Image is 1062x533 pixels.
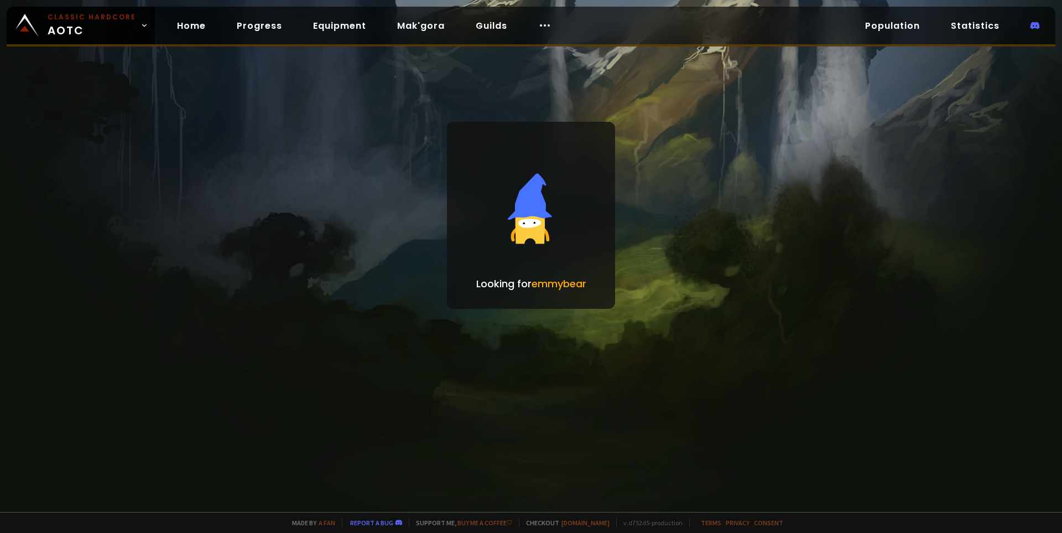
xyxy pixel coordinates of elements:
span: Checkout [519,519,610,527]
small: Classic Hardcore [48,12,136,22]
span: v. d752d5 - production [616,519,683,527]
a: a fan [319,519,335,527]
a: Terms [701,519,721,527]
a: Buy me a coffee [457,519,512,527]
span: AOTC [48,12,136,39]
a: Mak'gora [388,14,454,37]
span: emmybear [532,277,586,291]
a: [DOMAIN_NAME] [561,519,610,527]
a: Population [856,14,929,37]
a: Progress [228,14,291,37]
a: Privacy [726,519,749,527]
a: Equipment [304,14,375,37]
span: Made by [285,519,335,527]
span: Support me, [409,519,512,527]
a: Guilds [467,14,516,37]
a: Statistics [942,14,1008,37]
a: Home [168,14,215,37]
a: Report a bug [350,519,393,527]
a: Consent [754,519,783,527]
p: Looking for [476,276,586,291]
a: Classic HardcoreAOTC [7,7,155,44]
